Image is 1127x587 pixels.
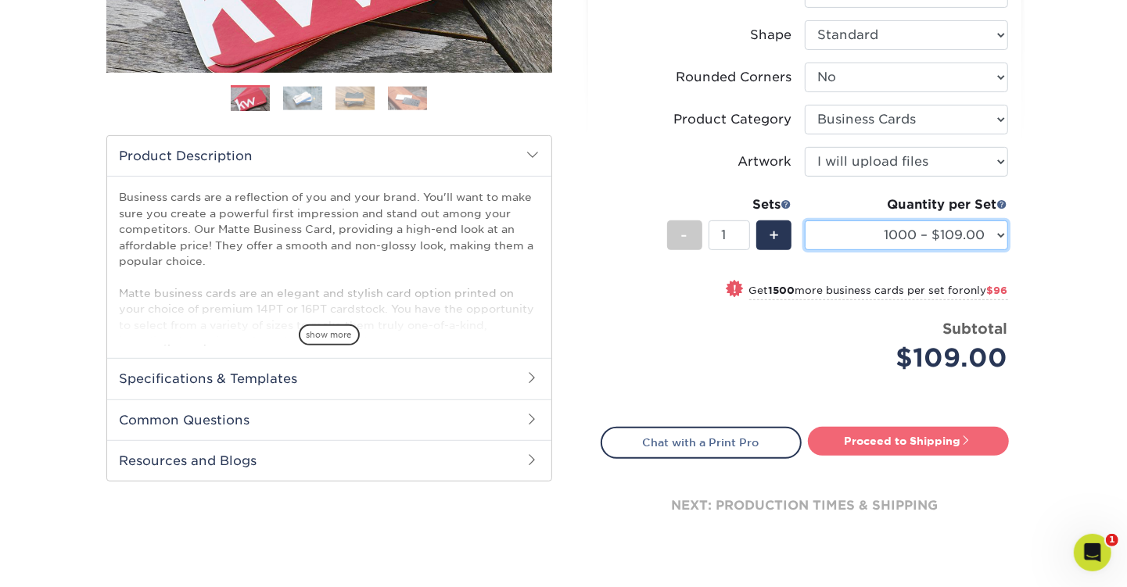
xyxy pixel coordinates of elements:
[769,224,779,247] span: +
[808,427,1009,455] a: Proceed to Shipping
[738,152,792,171] div: Artwork
[964,285,1008,296] span: only
[107,399,551,440] h2: Common Questions
[943,320,1008,337] strong: Subtotal
[1106,534,1118,546] span: 1
[987,285,1008,296] span: $96
[817,339,1008,377] div: $109.00
[231,80,270,119] img: Business Cards 01
[1074,534,1111,571] iframe: Intercom live chat
[283,86,322,110] img: Business Cards 02
[336,86,375,110] img: Business Cards 03
[749,285,1008,300] small: Get more business cards per set for
[601,459,1009,553] div: next: production times & shipping
[601,427,802,458] a: Chat with a Print Pro
[120,189,539,412] p: Business cards are a reflection of you and your brand. You'll want to make sure you create a powe...
[677,68,792,87] div: Rounded Corners
[107,440,551,481] h2: Resources and Blogs
[107,136,551,176] h2: Product Description
[299,324,360,345] span: show more
[733,281,737,298] span: !
[388,86,427,110] img: Business Cards 04
[107,358,551,399] h2: Specifications & Templates
[667,195,792,214] div: Sets
[751,26,792,45] div: Shape
[805,195,1008,214] div: Quantity per Set
[681,224,688,247] span: -
[674,110,792,129] div: Product Category
[769,285,795,296] strong: 1500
